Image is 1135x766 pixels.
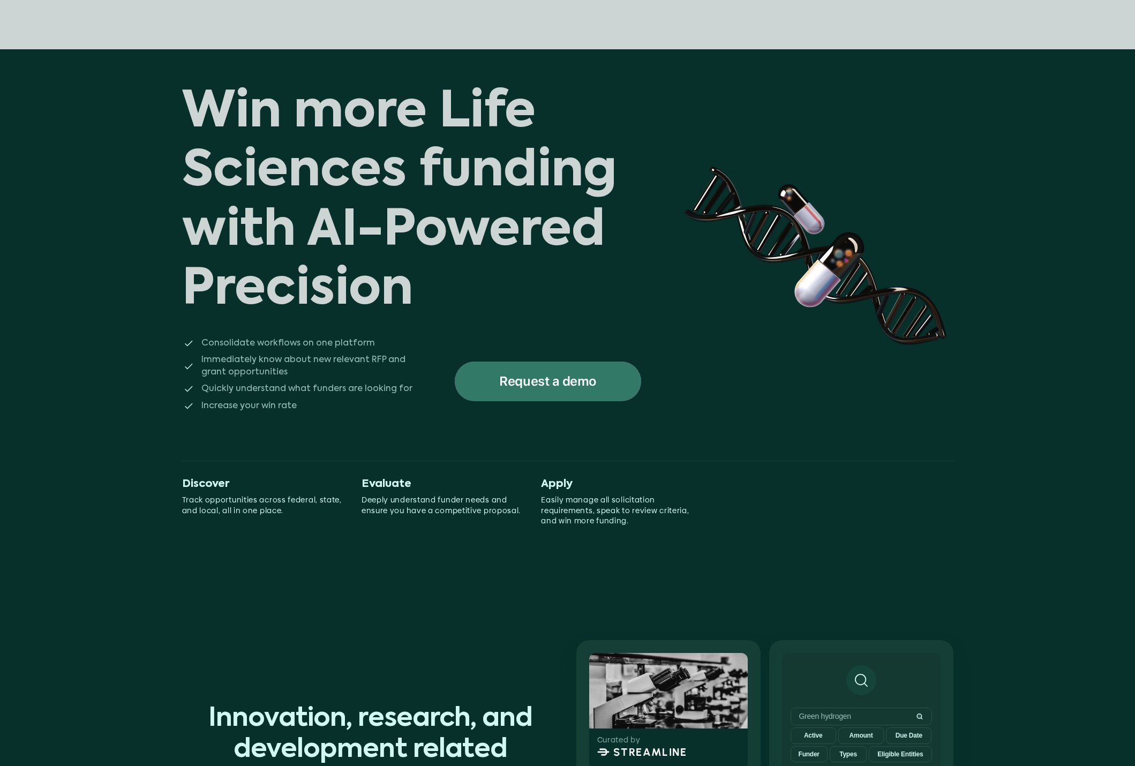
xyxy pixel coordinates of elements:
[182,478,344,491] p: Discover
[182,495,344,516] p: Track opportunities across federal, state, and local, all in one place.
[839,750,857,758] p: Types
[835,16,884,34] a: Trust Center
[792,19,822,29] p: Product
[799,712,912,721] p: Green hydrogen
[362,495,524,516] p: Deeply understand funder needs and ensure you have a competitive proposal.
[541,478,703,491] p: Apply
[896,732,922,739] p: Due Date
[541,495,703,527] p: Easily manage all solicitation requirements, speak to review criteria, and win more funding.
[877,750,923,758] p: Eligible Entities
[597,735,766,746] p: Curated by
[835,19,884,29] p: Trust Center
[201,337,421,349] p: Consolidate workflows on one platform
[799,750,820,758] p: Funder
[897,19,937,29] p: Resources
[950,19,975,29] p: Pricing
[613,746,687,759] p: STREAMLINE
[362,478,524,491] p: Evaluate
[850,732,873,739] p: Amount
[897,16,937,34] a: Resources
[182,84,281,142] p: Win
[201,383,421,395] p: Quickly understand what funders are looking for
[950,16,975,34] a: Pricing
[201,354,421,378] p: Immediately know about new relevant RFP and grant opportunities
[201,400,421,412] p: Increase your win rate
[176,18,250,31] p: STREAMLINE
[804,732,823,739] p: Active
[161,18,250,31] a: STREAMLINE
[499,374,596,388] p: Request a demo
[747,19,784,29] p: Industries
[455,362,641,401] a: Request a demo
